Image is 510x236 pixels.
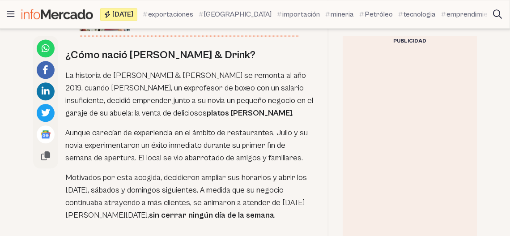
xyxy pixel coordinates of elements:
[65,172,314,222] p: Motivados por esta acogida, decidieron ampliar sus horarios y abrir los [DATE], sábados y domingo...
[282,9,320,20] span: importación
[343,36,477,47] div: Publicidad
[398,9,436,20] a: tecnologia
[65,127,314,164] p: Aunque carecían de experiencia en el ámbito de restaurantes, Julio y su novia experimentaron un é...
[207,108,292,118] strong: platos [PERSON_NAME]
[446,9,501,20] span: emprendimientos
[277,9,320,20] a: importación
[148,9,193,20] span: exportaciones
[40,129,51,140] img: Google News logo
[112,11,133,18] span: [DATE]
[404,9,436,20] span: tecnologia
[325,9,354,20] a: mineria
[441,9,501,20] a: emprendimientos
[199,9,272,20] a: [GEOGRAPHIC_DATA]
[149,210,274,220] strong: sin cerrar ningún día de la semana
[359,9,393,20] a: Petróleo
[143,9,193,20] a: exportaciones
[65,69,314,120] p: La historia de [PERSON_NAME] & [PERSON_NAME] se remonta al año 2019, cuando [PERSON_NAME], un exp...
[204,9,272,20] span: [GEOGRAPHIC_DATA]
[65,48,314,62] h2: ¿Cómo nació [PERSON_NAME] & Drink?
[331,9,354,20] span: mineria
[365,9,393,20] span: Petróleo
[21,9,93,19] img: Infomercado Ecuador logo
